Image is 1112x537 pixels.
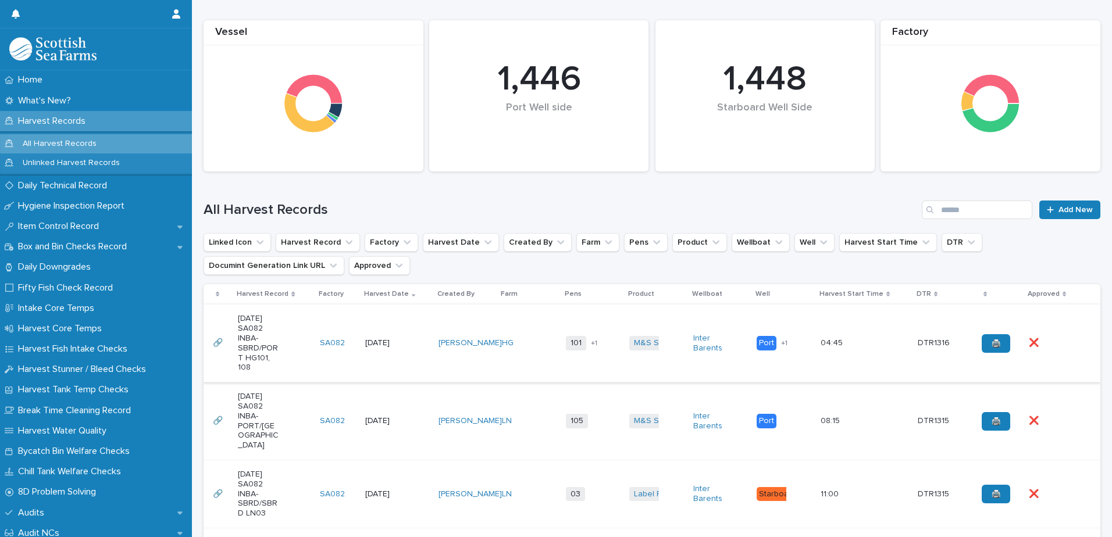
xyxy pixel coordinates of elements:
span: 03 [566,487,585,502]
a: SA082 [320,489,345,499]
img: mMrefqRFQpe26GRNOUkG [9,37,97,60]
p: ❌ [1029,414,1041,426]
button: Pens [624,233,668,252]
a: [PERSON_NAME] [439,489,502,499]
p: Harvest Start Time [819,288,883,300]
div: Port [757,336,776,350]
p: Unlinked Harvest Records [13,158,129,168]
p: Product [628,288,654,300]
a: 🖨️ [982,334,1010,353]
p: 8D Problem Solving [13,486,105,497]
h1: All Harvest Records [204,202,917,219]
p: Harvest Date [364,288,409,300]
a: 🖨️ [982,485,1010,503]
p: Daily Technical Record [13,180,116,191]
p: DTR [917,288,931,300]
p: [DATE] SA082 INBA-PORT/[GEOGRAPHIC_DATA] [238,392,279,450]
span: 105 [566,414,588,428]
button: Well [794,233,835,252]
div: 1,446 [449,59,629,101]
p: [DATE] [365,416,407,426]
p: DTR1316 [918,336,952,348]
p: 04:45 [821,336,845,348]
p: ❌ [1029,487,1041,499]
p: Harvest Fish Intake Checks [13,343,137,355]
input: Search [922,201,1032,219]
a: Inter Barents [693,334,735,353]
p: Harvest Records [13,116,95,127]
span: Add New [1058,206,1093,214]
p: [DATE] SA082 INBA-SBRD/PORT HG101, 108 [238,314,279,373]
p: ❌ [1029,336,1041,348]
p: Break Time Cleaning Record [13,405,140,416]
p: Farm [501,288,518,300]
p: Hygiene Inspection Report [13,201,134,212]
span: + 1 [781,340,787,347]
button: Harvest Start Time [839,233,937,252]
a: SA082 [320,338,345,348]
tr: 🔗🔗 [DATE] SA082 INBA-PORT/[GEOGRAPHIC_DATA]SA082 [DATE][PERSON_NAME] LN 105M&S Select Inter Baren... [204,382,1100,460]
p: DTR1315 [918,414,951,426]
p: Intake Core Temps [13,303,104,314]
p: Approved [1028,288,1060,300]
p: What's New? [13,95,80,106]
button: Approved [349,256,410,275]
p: Well [755,288,770,300]
p: Daily Downgrades [13,262,100,273]
button: Factory [365,233,418,252]
p: Fifty Fish Check Record [13,282,122,293]
a: M&S Select [634,416,678,426]
p: 11:00 [821,487,841,499]
p: [DATE] [365,338,407,348]
button: Documint Generation Link URL [204,256,344,275]
a: SA082 [320,416,345,426]
a: LN [502,416,512,426]
p: Wellboat [692,288,722,300]
div: Vessel [204,26,423,45]
a: Label Rouge [634,489,682,499]
p: 08:15 [821,414,842,426]
button: Linked Icon [204,233,271,252]
span: + 1 [591,340,597,347]
p: Bycatch Bin Welfare Checks [13,446,139,457]
button: Created By [504,233,572,252]
p: DTR1315 [918,487,951,499]
tr: 🔗🔗 [DATE] SA082 INBA-SBRD/SBRD LN03SA082 [DATE][PERSON_NAME] LN 03Label Rouge Inter Barents Starb... [204,460,1100,528]
p: Harvest Core Temps [13,323,111,334]
button: Farm [576,233,619,252]
p: Pens [565,288,582,300]
a: LN [502,489,512,499]
p: Factory [319,288,344,300]
p: [DATE] [365,489,407,499]
button: Product [672,233,727,252]
p: Harvest Stunner / Bleed Checks [13,364,155,375]
p: 🔗 [213,414,225,426]
p: Item Control Record [13,221,108,232]
p: Harvest Record [237,288,288,300]
tr: 🔗🔗 [DATE] SA082 INBA-SBRD/PORT HG101, 108SA082 [DATE][PERSON_NAME] HG 101+1M&S Select Inter Baren... [204,305,1100,382]
p: Harvest Water Quality [13,425,116,436]
span: 🖨️ [991,490,1001,498]
div: 1,448 [675,59,856,101]
p: All Harvest Records [13,139,106,149]
button: DTR [942,233,982,252]
button: Wellboat [732,233,790,252]
a: Add New [1039,201,1100,219]
p: [DATE] SA082 INBA-SBRD/SBRD LN03 [238,470,279,518]
p: Box and Bin Checks Record [13,241,136,252]
a: [PERSON_NAME] [439,338,502,348]
span: 🖨️ [991,417,1001,425]
p: 🔗 [213,336,225,348]
button: Harvest Date [423,233,499,252]
p: Created By [437,288,475,300]
a: 🖨️ [982,412,1010,431]
p: Home [13,74,52,85]
button: Harvest Record [276,233,360,252]
div: Factory [881,26,1100,45]
p: Audits [13,507,54,518]
span: 🖨️ [991,339,1001,348]
p: 🔗 [213,487,225,499]
div: Starboard Well Side [675,102,856,138]
div: Starboard [757,487,799,502]
a: [PERSON_NAME] [439,416,502,426]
